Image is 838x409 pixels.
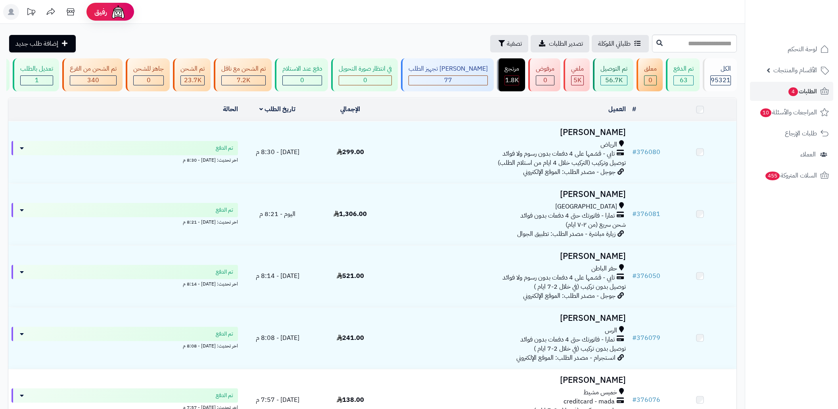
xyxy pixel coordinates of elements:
a: تاريخ الطلب [259,104,295,114]
div: في انتظار صورة التحويل [339,64,392,73]
span: # [632,209,637,219]
a: لوحة التحكم [750,40,833,59]
span: طلبات الإرجاع [785,128,817,139]
a: تحديثات المنصة [21,4,41,22]
a: ملغي 5K [562,58,591,91]
a: [PERSON_NAME] تجهيز الطلب 77 [399,58,495,91]
span: [DATE] - 7:57 م [256,395,299,405]
div: معلق [644,64,657,73]
a: تم الشحن مع ناقل 7.2K [212,58,273,91]
a: تم الدفع 63 [664,58,701,91]
span: توصيل بدون تركيب (في خلال 2-7 ايام ) [534,282,626,291]
div: 0 [134,76,163,85]
a: #376079 [632,333,660,343]
span: 77 [444,75,452,85]
span: العملاء [800,149,816,160]
span: # [632,147,637,157]
span: حفر الباطن [591,264,617,273]
a: الكل95321 [701,58,738,91]
div: 7223 [222,76,265,85]
span: 4 [788,87,798,96]
a: الحالة [223,104,238,114]
span: 0 [363,75,367,85]
div: 4984 [571,76,583,85]
span: تابي - قسّمها على 4 دفعات بدون رسوم ولا فوائد [502,149,615,158]
span: المراجعات والأسئلة [759,107,817,118]
span: 1,306.00 [334,209,367,219]
div: اخر تحديث: [DATE] - 8:14 م [12,279,238,287]
a: تعديل بالطلب 1 [11,58,61,91]
div: 63 [674,76,693,85]
div: اخر تحديث: [DATE] - 8:21 م [12,217,238,226]
span: تصدير الطلبات [549,39,583,48]
div: 0 [536,76,554,85]
span: تابي - قسّمها على 4 دفعات بدون رسوم ولا فوائد [502,273,615,282]
span: # [632,395,637,405]
span: الطلبات [788,86,817,97]
a: تم التوصيل 56.7K [591,58,635,91]
span: 10 [760,108,771,117]
a: #376076 [632,395,660,405]
a: تم الشحن 23.7K [171,58,212,91]
div: تم الشحن مع ناقل [221,64,266,73]
a: طلباتي المُوكلة [592,35,649,52]
div: تم الدفع [673,64,694,73]
span: 340 [87,75,99,85]
span: 0 [648,75,652,85]
span: 63 [680,75,688,85]
span: الرس [605,326,617,335]
span: تم الدفع [216,392,233,399]
span: 5K [573,75,581,85]
span: شحن سريع (من ٢-٧ ايام) [566,220,626,230]
span: creditcard - mada [564,397,615,406]
span: 521.00 [337,271,364,281]
a: #376050 [632,271,660,281]
a: مرتجع 1.8K [495,58,527,91]
span: تم الدفع [216,206,233,214]
span: توصيل وتركيب (التركيب خلال 4 ايام من استلام الطلب) [498,158,626,168]
a: معلق 0 [635,58,664,91]
span: زيارة مباشرة - مصدر الطلب: تطبيق الجوال [517,229,616,239]
img: ai-face.png [110,4,126,20]
a: مرفوض 0 [527,58,562,91]
div: 0 [283,76,322,85]
div: مرتجع [504,64,519,73]
span: 241.00 [337,333,364,343]
span: توصيل بدون تركيب (في خلال 2-7 ايام ) [534,344,626,353]
div: 0 [339,76,391,85]
div: اخر تحديث: [DATE] - 8:08 م [12,341,238,349]
div: تم الشحن من الفرع [70,64,117,73]
div: تم الشحن [180,64,205,73]
span: إضافة طلب جديد [15,39,58,48]
span: [GEOGRAPHIC_DATA] [555,202,617,211]
div: دفع عند الاستلام [282,64,322,73]
div: 1 [21,76,53,85]
span: لوحة التحكم [788,44,817,55]
a: # [632,104,636,114]
div: مرفوض [536,64,554,73]
span: خميس مشيط [583,388,617,397]
a: تم الشحن من الفرع 340 [61,58,124,91]
span: جوجل - مصدر الطلب: الموقع الإلكتروني [523,291,616,301]
a: إضافة طلب جديد [9,35,76,52]
a: #376081 [632,209,660,219]
span: [DATE] - 8:08 م [256,333,299,343]
div: 1813 [505,76,519,85]
span: اليوم - 8:21 م [259,209,295,219]
span: 1.8K [505,75,519,85]
div: جاهز للشحن [133,64,164,73]
h3: [PERSON_NAME] [390,314,626,323]
div: 56715 [601,76,627,85]
h3: [PERSON_NAME] [390,128,626,137]
span: [DATE] - 8:30 م [256,147,299,157]
a: العميل [608,104,626,114]
span: 299.00 [337,147,364,157]
span: # [632,333,637,343]
a: الإجمالي [340,104,360,114]
span: رفيق [94,7,107,17]
span: [DATE] - 8:14 م [256,271,299,281]
button: تصفية [490,35,528,52]
div: 23698 [181,76,204,85]
div: ملغي [571,64,584,73]
a: #376080 [632,147,660,157]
